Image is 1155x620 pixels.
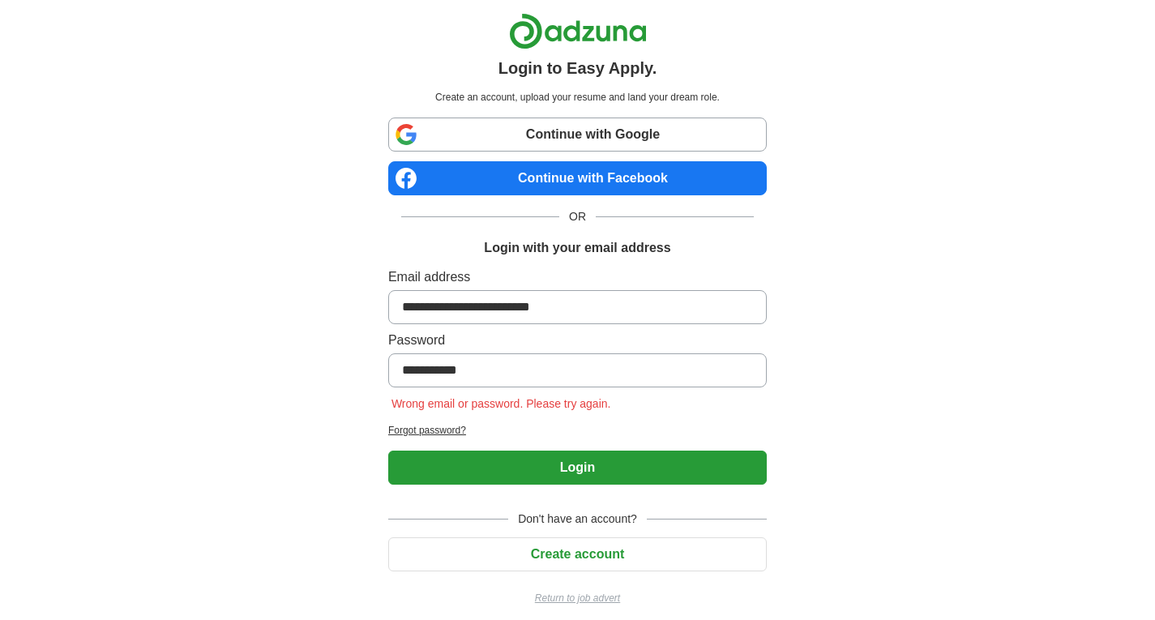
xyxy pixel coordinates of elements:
[388,451,767,485] button: Login
[509,13,647,49] img: Adzuna logo
[388,397,614,410] span: Wrong email or password. Please try again.
[391,90,764,105] p: Create an account, upload your resume and land your dream role.
[388,118,767,152] a: Continue with Google
[388,267,767,287] label: Email address
[559,208,596,225] span: OR
[388,547,767,561] a: Create account
[388,537,767,571] button: Create account
[484,238,670,258] h1: Login with your email address
[388,423,767,438] a: Forgot password?
[388,331,767,350] label: Password
[508,511,647,528] span: Don't have an account?
[388,161,767,195] a: Continue with Facebook
[388,591,767,605] a: Return to job advert
[498,56,657,80] h1: Login to Easy Apply.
